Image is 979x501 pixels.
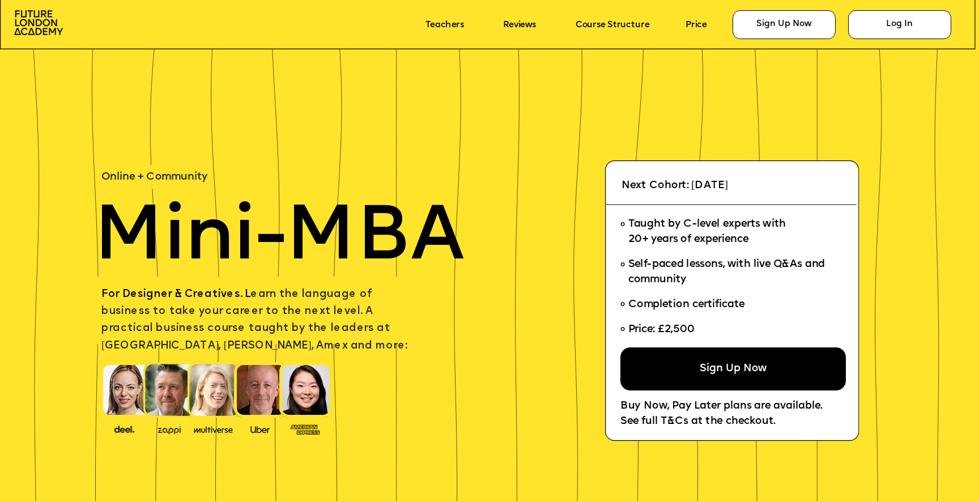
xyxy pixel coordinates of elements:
[93,201,465,278] span: Mini-MBA
[620,401,822,412] span: Buy Now, Pay Later plans are available.
[620,417,775,427] span: See full T&Cs at the checkout.
[628,300,745,311] span: Completion certificate
[622,180,728,191] span: Next Cohort: [DATE]
[150,423,189,434] img: image-b2f1584c-cbf7-4a77-bbe0-f56ae6ee31f2.png
[503,20,535,29] a: Reviews
[628,325,695,336] span: Price: £2,500
[425,20,464,29] a: Teachers
[101,289,407,351] span: earn the language of business to take your career to the next level. A practical business course ...
[190,422,236,435] img: image-b7d05013-d886-4065-8d38-3eca2af40620.png
[628,260,828,286] span: Self-paced lessons, with live Q&As and community
[14,10,63,35] img: image-aac980e9-41de-4c2d-a048-f29dd30a0068.png
[101,172,207,182] span: Online + Community
[576,20,649,29] a: Course Structure
[241,423,279,434] img: image-99cff0b2-a396-4aab-8550-cf4071da2cb9.png
[628,219,786,245] span: Taught by C-level experts with 20+ years of experience
[286,422,325,436] img: image-93eab660-639c-4de6-957c-4ae039a0235a.png
[105,422,144,435] img: image-388f4489-9820-4c53-9b08-f7df0b8d4ae2.png
[686,20,706,29] a: Price
[101,289,250,300] span: For Designer & Creatives. L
